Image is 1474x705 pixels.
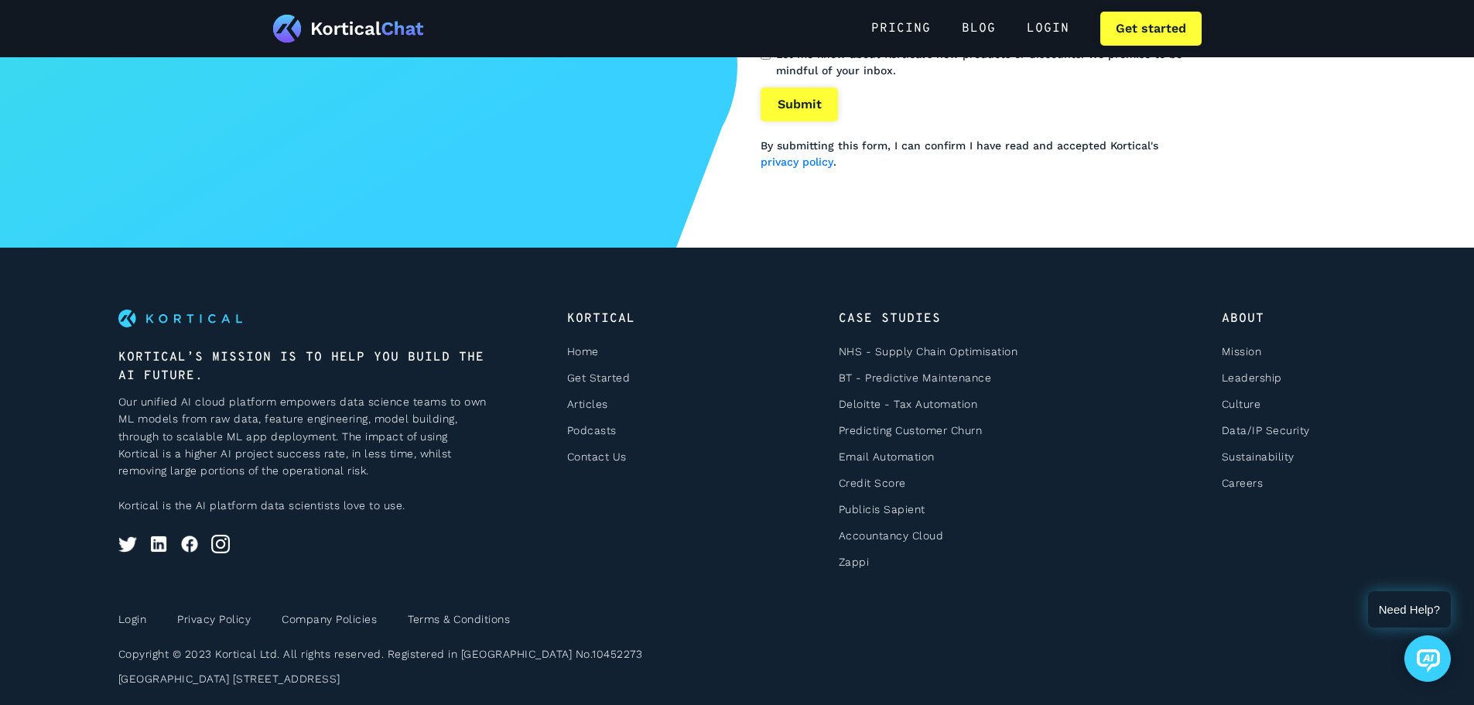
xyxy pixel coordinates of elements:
a: Culture [1222,398,1261,410]
a: Publicis Sapient [839,503,925,515]
a: Deloitte - Tax Automation [839,398,978,410]
div: Kortical [567,310,635,328]
a: Zappi [839,556,870,568]
img: Kortical logo [118,310,242,327]
a: Get Started [567,371,631,384]
a: Podcasts [567,424,617,436]
a: Leadership [1222,371,1282,384]
a: Home [567,345,599,358]
span: Let me know about Kortical's new products or discounts. We promise to be mindful of your inbox. [776,46,1202,79]
a: Privacy Policy [177,613,251,625]
a: Email Automation [839,450,935,463]
a: Data/IP Security [1222,424,1310,436]
a: BLOG [946,12,1011,46]
a: Accountancy Cloud [839,529,944,542]
a: Careers [1222,477,1264,489]
a: Credit Score [839,477,906,489]
input: Submit [761,87,838,121]
a: Contact Us [567,450,627,463]
a: NHS - Supply Chain Optimisation [839,345,1018,358]
div: Copyright © 2023 Kortical Ltd. All rights reserved. Registered in [GEOGRAPHIC_DATA] No.10452273 ‍ [118,645,1356,689]
a: Predicting Customer Churn [839,424,983,436]
a: Terms & Conditions [408,613,510,625]
div: Our unified AI cloud platform empowers data science teams to own ML models from raw data, feature... [118,393,490,515]
div: By submitting this form, I can confirm I have read and accepted Kortical's . [761,121,1202,170]
a: privacy policy [761,154,833,170]
a: [GEOGRAPHIC_DATA] [STREET_ADDRESS] [118,672,340,685]
a: Company Policies [282,613,377,625]
a: Login [118,613,147,625]
a: Pricing [856,12,946,46]
a: Articles [567,398,608,410]
a: BT - Predictive Maintenance [839,371,992,384]
a: Get started [1100,12,1202,46]
a: Sustainability [1222,450,1294,463]
a: Login [1011,12,1085,46]
div: KORTICAL’S MISSION IS TO HELP YOU BUILD THE AI FUTURE. [118,348,490,385]
a: Mission [1222,345,1262,358]
div: Case Studies [839,310,941,328]
div: ABOUT [1222,310,1264,328]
